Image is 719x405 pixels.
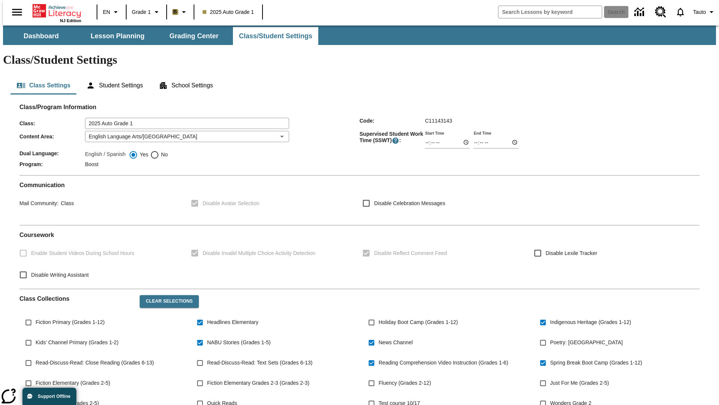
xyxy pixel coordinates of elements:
button: Support Offline [22,388,76,405]
button: Open side menu [6,1,28,23]
a: Home [33,3,81,18]
div: Class/Program Information [19,111,700,169]
span: Kids' Channel Primary (Grades 1-2) [36,339,118,346]
span: Disable Invalid Multiple Choice Activity Detection [203,249,315,257]
h2: Communication [19,181,700,189]
h2: Class/Program Information [19,103,700,111]
a: Resource Center, Will open in new tab [650,2,671,22]
a: Notifications [671,2,690,22]
button: Student Settings [80,76,149,94]
button: Grading Center [157,27,231,45]
span: Disable Writing Assistant [31,271,89,279]
span: Program : [19,161,85,167]
span: NABU Stories (Grades 1-5) [207,339,271,346]
span: No [159,151,168,159]
button: Class Settings [10,76,76,94]
span: 2025 Auto Grade 1 [203,8,254,16]
span: Mail Community : [19,200,58,206]
span: Fiction Primary (Grades 1-12) [36,318,104,326]
div: Class/Student Settings [10,76,709,94]
span: News Channel [379,339,413,346]
span: Grade 1 [132,8,151,16]
button: Class/Student Settings [233,27,318,45]
span: Disable Celebration Messages [374,199,445,207]
label: English / Spanish [85,150,125,159]
span: Yes [138,151,148,159]
div: Communication [19,181,700,219]
span: Support Offline [38,394,70,399]
button: Profile/Settings [690,5,719,19]
span: NJ Edition [60,18,81,23]
input: Class [85,118,289,129]
span: Boost [85,161,98,167]
span: Tauto [693,8,706,16]
h2: Course work [19,231,700,238]
label: End Time [474,130,491,136]
span: Fluency (Grades 2-12) [379,379,431,387]
div: English Language Arts/[GEOGRAPHIC_DATA] [85,131,289,142]
span: Supervised Student Work Time (SSWT) : [359,131,425,144]
span: Read-Discuss-Read: Close Reading (Grades 6-13) [36,359,154,367]
span: Disable Reflect Comment Feed [374,249,447,257]
span: C11143143 [425,118,452,124]
span: Dual Language : [19,150,85,156]
span: Holiday Boot Camp (Grades 1-12) [379,318,458,326]
label: Start Time [425,130,444,136]
div: SubNavbar [3,25,716,45]
button: Dashboard [4,27,79,45]
span: Read-Discuss-Read: Text Sets (Grades 6-13) [207,359,312,367]
span: Disable Avatar Selection [203,199,260,207]
span: Disable Lexile Tracker [546,249,597,257]
span: Reading Comprehension Video Instruction (Grades 1-6) [379,359,508,367]
button: Supervised Student Work Time is the timeframe when students can take LevelSet and when lessons ar... [392,137,399,144]
span: Class [58,200,74,206]
span: Poetry: [GEOGRAPHIC_DATA] [550,339,623,346]
button: Clear Selections [140,295,198,308]
span: Enable Student Videos During School Hours [31,249,134,257]
h2: Class Collections [19,295,134,302]
button: Language: EN, Select a language [100,5,124,19]
span: Code : [359,118,425,124]
input: search field [498,6,602,18]
span: Indigenous Heritage (Grades 1-12) [550,318,631,326]
span: Class : [19,120,85,126]
div: Coursework [19,231,700,283]
button: Grade: Grade 1, Select a grade [129,5,164,19]
span: Just For Me (Grades 2-5) [550,379,609,387]
div: SubNavbar [3,27,319,45]
span: Fiction Elementary (Grades 2-5) [36,379,110,387]
span: Content Area : [19,133,85,139]
button: Lesson Planning [80,27,155,45]
span: Spring Break Boot Camp (Grades 1-12) [550,359,642,367]
h1: Class/Student Settings [3,53,716,67]
span: B [173,7,177,16]
a: Data Center [630,2,650,22]
span: EN [103,8,110,16]
button: School Settings [153,76,219,94]
div: Home [33,3,81,23]
span: Headlines Elementary [207,318,258,326]
span: Fiction Elementary Grades 2-3 (Grades 2-3) [207,379,309,387]
button: Boost Class color is light brown. Change class color [169,5,191,19]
